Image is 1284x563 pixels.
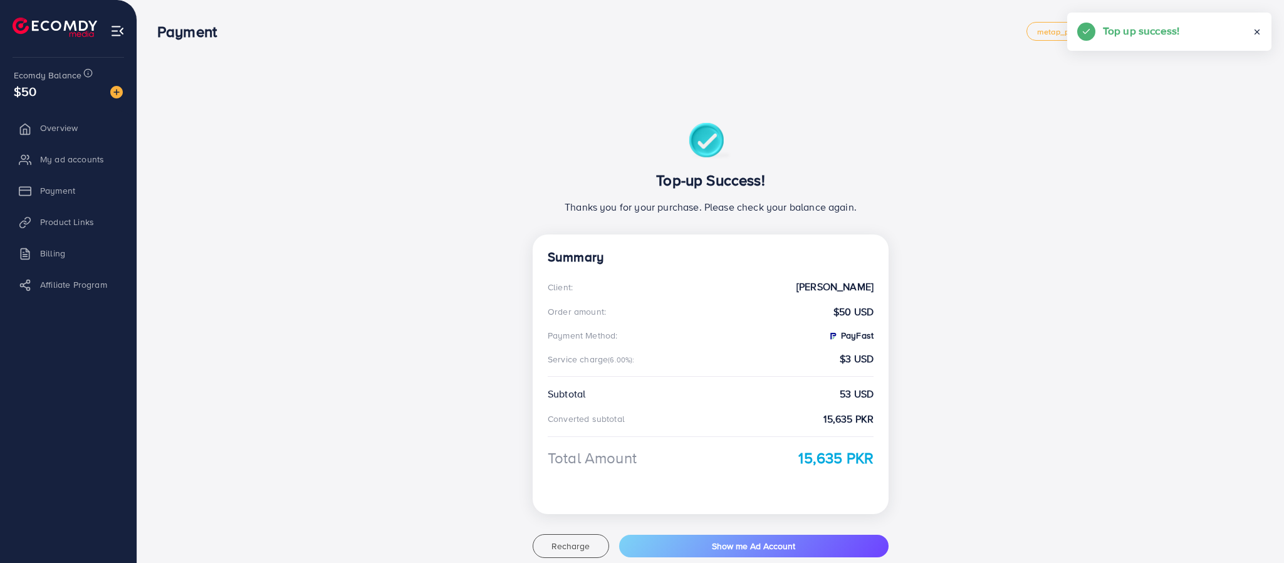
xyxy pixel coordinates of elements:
[548,413,625,425] div: Converted subtotal
[828,331,838,341] img: PayFast
[548,171,874,189] h3: Top-up Success!
[548,387,585,401] div: Subtotal
[689,123,733,161] img: success
[548,281,573,293] div: Client:
[712,540,795,552] span: Show me Ad Account
[798,447,874,469] strong: 15,635 PKR
[157,23,227,41] h3: Payment
[110,86,123,98] img: image
[833,305,874,319] strong: $50 USD
[1103,23,1179,39] h5: Top up success!
[548,199,874,214] p: Thanks you for your purchase. Please check your balance again.
[1026,22,1124,41] a: metap_pakistan_001
[840,352,874,366] strong: $3 USD
[548,353,639,366] div: Service charge
[796,280,874,294] strong: [PERSON_NAME]
[548,250,874,265] h4: Summary
[1037,28,1114,36] span: metap_pakistan_001
[533,534,609,558] button: Recharge
[823,412,874,426] strong: 15,635 PKR
[608,355,634,365] small: (6.00%):
[14,69,81,82] span: Ecomdy Balance
[110,24,125,38] img: menu
[14,82,36,100] span: $50
[551,540,590,552] span: Recharge
[548,447,637,469] div: Total Amount
[548,329,617,342] div: Payment Method:
[548,305,606,318] div: Order amount:
[13,18,97,37] img: logo
[619,535,889,557] button: Show me Ad Account
[840,387,874,401] strong: 53 USD
[828,329,874,342] strong: PayFast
